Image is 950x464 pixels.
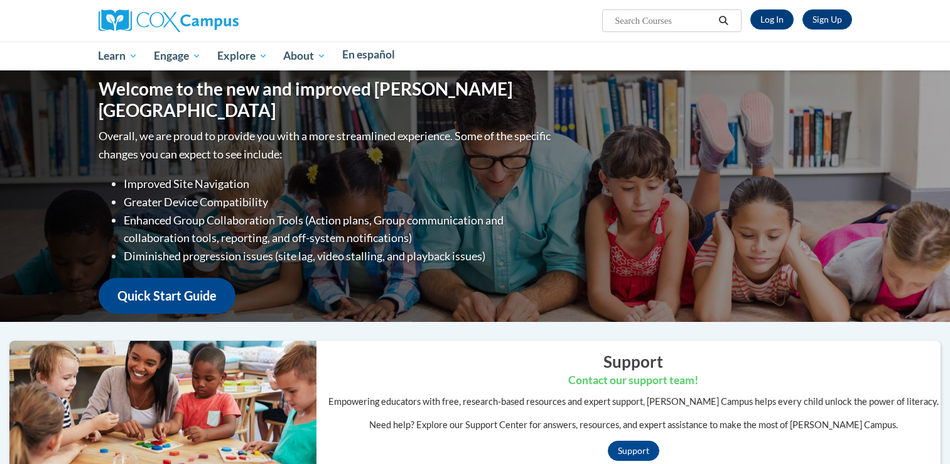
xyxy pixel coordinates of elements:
[714,13,733,28] button: Search
[99,79,554,121] h1: Welcome to the new and improved [PERSON_NAME][GEOGRAPHIC_DATA]
[99,278,235,314] a: Quick Start Guide
[326,395,941,409] p: Empowering educators with free, research-based resources and expert support, [PERSON_NAME] Campus...
[146,41,209,70] a: Engage
[99,127,554,163] p: Overall, we are proud to provide you with a more streamlined experience. Some of the specific cha...
[124,211,554,248] li: Enhanced Group Collaboration Tools (Action plans, Group communication and collaboration tools, re...
[98,48,138,64] span: Learn
[90,41,146,70] a: Learn
[802,9,852,30] a: Register
[124,247,554,265] li: Diminished progression issues (site lag, video stalling, and playback issues)
[326,373,941,389] h3: Contact our support team!
[326,350,941,373] h2: Support
[209,41,276,70] a: Explore
[275,41,334,70] a: About
[80,41,871,70] div: Main menu
[718,16,729,26] i: 
[608,441,659,461] a: Support
[342,48,395,61] span: En español
[750,9,794,30] a: Log In
[334,41,403,68] a: En español
[154,48,201,64] span: Engage
[99,9,239,32] img: Cox Campus
[326,418,941,432] p: Need help? Explore our Support Center for answers, resources, and expert assistance to make the m...
[124,175,554,193] li: Improved Site Navigation
[124,193,554,211] li: Greater Device Compatibility
[283,48,326,64] span: About
[613,13,714,28] input: Search Courses
[217,48,267,64] span: Explore
[99,14,239,25] a: Cox Campus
